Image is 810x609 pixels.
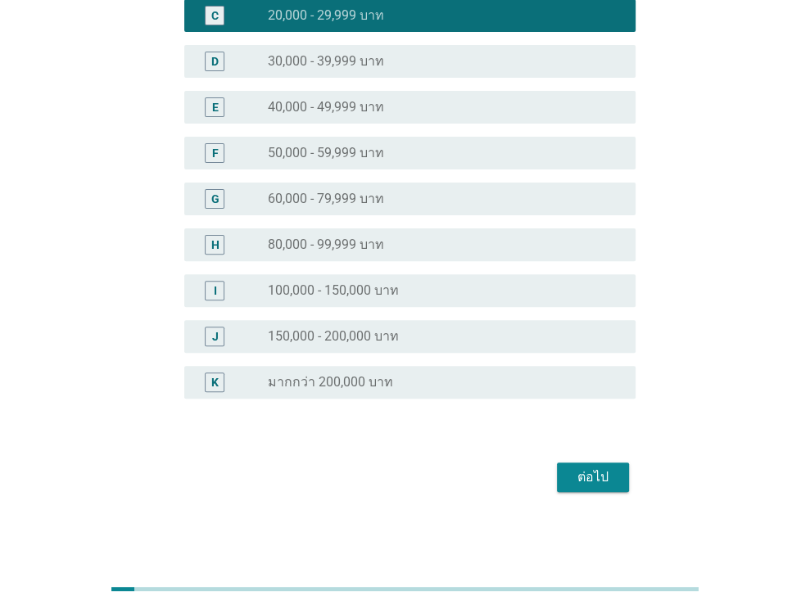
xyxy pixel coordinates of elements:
[213,282,216,299] div: I
[268,237,384,253] label: 80,000 - 99,999 บาท
[557,462,629,492] button: ต่อไป
[211,52,219,70] div: D
[570,467,616,487] div: ต่อไป
[268,191,384,207] label: 60,000 - 79,999 บาท
[211,327,218,345] div: J
[211,144,218,161] div: F
[211,7,219,24] div: C
[211,98,218,115] div: E
[211,373,219,390] div: K
[268,374,393,390] label: มากกว่า 200,000 บาท
[268,282,399,299] label: 100,000 - 150,000 บาท
[210,236,219,253] div: H
[268,145,384,161] label: 50,000 - 59,999 บาท
[268,7,384,24] label: 20,000 - 29,999 บาท
[268,53,384,70] label: 30,000 - 39,999 บาท
[210,190,219,207] div: G
[268,99,384,115] label: 40,000 - 49,999 บาท
[268,328,399,345] label: 150,000 - 200,000 บาท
